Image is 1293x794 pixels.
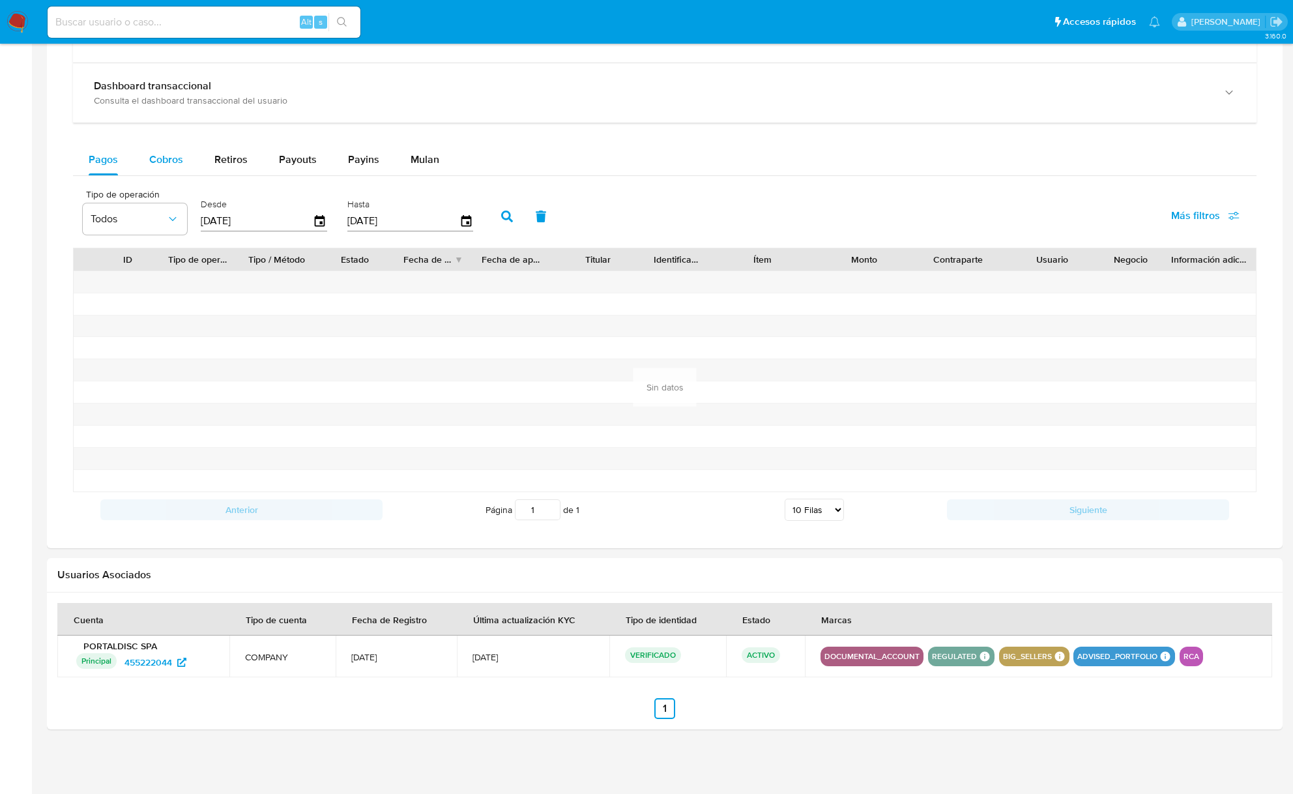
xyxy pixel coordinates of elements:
a: Salir [1270,15,1283,29]
a: Notificaciones [1149,16,1160,27]
h2: Usuarios Asociados [57,568,1272,581]
span: Accesos rápidos [1063,15,1136,29]
span: Alt [301,16,312,28]
span: s [319,16,323,28]
p: nicolas.luzardo@mercadolibre.com [1191,16,1265,28]
input: Buscar usuario o caso... [48,14,360,31]
span: 3.160.0 [1265,31,1286,41]
button: search-icon [328,13,355,31]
